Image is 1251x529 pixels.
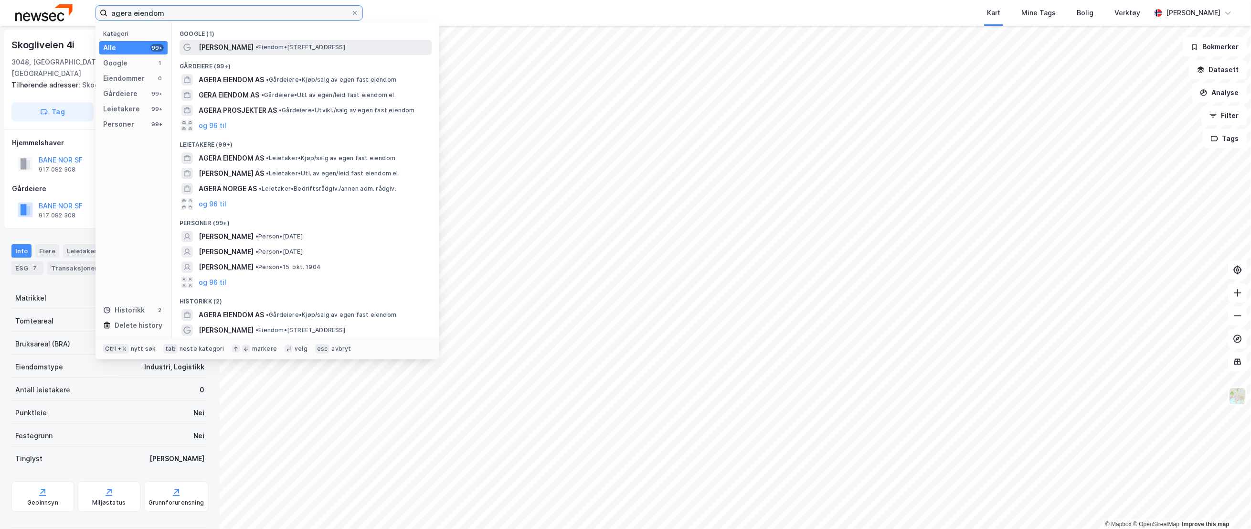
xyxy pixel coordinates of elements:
div: Eiere [35,244,59,258]
div: Leietakere [63,244,105,258]
span: [PERSON_NAME] [199,42,254,53]
span: • [259,185,262,192]
span: Leietaker • Utl. av egen/leid fast eiendom el. [266,170,400,177]
div: Tinglyst [15,453,42,464]
span: Gårdeiere • Utl. av egen/leid fast eiendom el. [261,91,396,99]
div: 99+ [150,120,164,128]
div: Eiendomstype [15,361,63,373]
div: Nei [193,407,204,419]
img: Z [1229,387,1247,405]
span: • [266,170,269,177]
div: Tomteareal [15,315,53,327]
div: Antall leietakere [15,384,70,396]
div: Google (1) [172,22,439,40]
button: og 96 til [199,120,226,131]
span: GERA EIENDOM AS [199,89,259,101]
span: • [255,233,258,240]
div: Kategori [103,30,168,37]
div: Delete history [115,320,162,331]
div: 7 [30,263,40,273]
div: Industri, Logistikk [144,361,204,373]
span: Tilhørende adresser: [11,81,82,89]
span: AGERA PROSJEKTER AS [199,105,277,116]
div: nytt søk [131,345,156,353]
div: Hjemmelshaver [12,137,208,149]
div: Skogliveien 4i [11,37,76,53]
div: Google [103,57,127,69]
span: AGERA NORGE AS [199,183,257,194]
div: 0 [156,75,164,82]
div: [PERSON_NAME] [1166,7,1220,19]
div: avbryt [331,345,351,353]
div: Skogliveien 4j [11,79,201,91]
div: Miljøstatus [92,499,126,507]
div: ESG [11,261,43,275]
div: Personer [103,119,134,130]
a: OpenStreetMap [1133,521,1179,528]
div: Matrikkel [15,292,46,304]
button: Analyse [1192,83,1247,102]
div: neste kategori [180,345,224,353]
button: Datasett [1189,60,1247,79]
span: Person • [DATE] [255,233,303,240]
span: [PERSON_NAME] [199,324,254,336]
span: Gårdeiere • Kjøp/salg av egen fast eiendom [266,311,396,319]
span: • [255,248,258,255]
span: AGERA EIENDOM AS [199,152,264,164]
input: Søk på adresse, matrikkel, gårdeiere, leietakere eller personer [107,6,351,20]
span: Eiendom • [STREET_ADDRESS] [255,43,345,51]
div: Personer (99+) [172,212,439,229]
div: [PERSON_NAME] [149,453,204,464]
span: Person • [DATE] [255,248,303,256]
div: Historikk [103,304,145,316]
span: • [266,154,269,162]
div: Bolig [1077,7,1093,19]
div: 1 [156,59,164,67]
div: esc [315,344,330,354]
span: • [266,311,269,318]
button: Bokmerker [1183,37,1247,56]
span: Leietaker • Kjøp/salg av egen fast eiendom [266,154,395,162]
div: Gårdeiere [12,183,208,194]
div: tab [163,344,178,354]
span: • [255,43,258,51]
span: [PERSON_NAME] AS [199,168,264,179]
div: Festegrunn [15,430,53,442]
div: Historikk (2) [172,290,439,307]
span: Gårdeiere • Kjøp/salg av egen fast eiendom [266,76,396,84]
div: Bruksareal (BRA) [15,338,70,350]
span: [PERSON_NAME] [199,261,254,273]
div: Geoinnsyn [27,499,58,507]
div: Eiendommer [103,73,145,84]
span: • [255,326,258,334]
div: Punktleie [15,407,47,419]
div: Verktøy [1114,7,1140,19]
div: Gårdeiere (99+) [172,55,439,72]
button: og 96 til [199,198,226,210]
div: 99+ [150,44,164,52]
button: Tags [1203,129,1247,148]
div: Mine Tags [1021,7,1056,19]
a: Improve this map [1182,521,1230,528]
div: Kontrollprogram for chat [1203,483,1251,529]
div: Ctrl + k [103,344,129,354]
div: Info [11,244,32,258]
div: 0 [200,384,204,396]
div: 99+ [150,90,164,97]
div: Alle [103,42,116,54]
span: Leietaker • Bedriftsrådgiv./annen adm. rådgiv. [259,185,396,193]
div: velg [295,345,307,353]
div: Leietakere (99+) [172,133,439,151]
span: [PERSON_NAME] [199,231,254,242]
div: markere [252,345,277,353]
span: Eiendom • [STREET_ADDRESS] [255,326,345,334]
span: • [261,91,264,98]
div: 917 082 308 [39,166,75,173]
div: Grunnforurensning [148,499,204,507]
span: • [266,76,269,83]
span: • [279,107,282,114]
span: Person • 15. okt. 1904 [255,263,321,271]
span: [PERSON_NAME] [199,246,254,258]
div: Transaksjoner [47,261,113,275]
img: newsec-logo.f6e21ccffca1b3a03d2d.png [15,4,73,21]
